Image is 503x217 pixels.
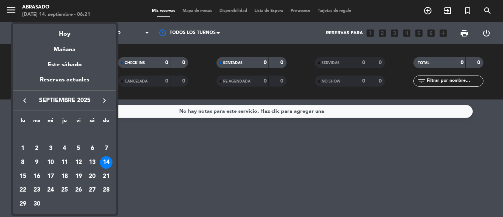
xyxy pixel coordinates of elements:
[72,142,86,156] td: 5 de septiembre de 2025
[31,96,98,105] span: septiembre 2025
[44,170,57,183] div: 17
[58,116,72,128] th: jueves
[99,116,113,128] th: domingo
[58,183,72,197] td: 25 de septiembre de 2025
[16,128,113,142] td: SEP.
[99,155,113,169] td: 14 de septiembre de 2025
[30,155,44,169] td: 9 de septiembre de 2025
[99,142,113,156] td: 7 de septiembre de 2025
[58,155,72,169] td: 11 de septiembre de 2025
[100,96,109,105] i: keyboard_arrow_right
[17,198,29,210] div: 29
[100,184,112,197] div: 28
[30,142,44,156] td: 2 de septiembre de 2025
[20,96,29,105] i: keyboard_arrow_left
[58,142,71,155] div: 4
[30,116,44,128] th: martes
[13,39,116,55] div: Mañana
[58,156,71,169] div: 11
[86,169,100,183] td: 20 de septiembre de 2025
[100,156,112,169] div: 14
[44,155,58,169] td: 10 de septiembre de 2025
[31,184,43,197] div: 23
[44,184,57,197] div: 24
[17,170,29,183] div: 15
[100,142,112,155] div: 7
[30,169,44,183] td: 16 de septiembre de 2025
[72,169,86,183] td: 19 de septiembre de 2025
[44,116,58,128] th: miércoles
[44,156,57,169] div: 10
[31,142,43,155] div: 2
[18,96,31,105] button: keyboard_arrow_left
[72,170,85,183] div: 19
[58,142,72,156] td: 4 de septiembre de 2025
[86,170,98,183] div: 20
[13,55,116,75] div: Este sábado
[98,96,111,105] button: keyboard_arrow_right
[44,183,58,197] td: 24 de septiembre de 2025
[86,183,100,197] td: 27 de septiembre de 2025
[72,184,85,197] div: 26
[17,184,29,197] div: 22
[58,170,71,183] div: 18
[72,183,86,197] td: 26 de septiembre de 2025
[86,142,100,156] td: 6 de septiembre de 2025
[30,197,44,211] td: 30 de septiembre de 2025
[16,197,30,211] td: 29 de septiembre de 2025
[31,198,43,210] div: 30
[86,155,100,169] td: 13 de septiembre de 2025
[44,142,57,155] div: 3
[44,142,58,156] td: 3 de septiembre de 2025
[99,169,113,183] td: 21 de septiembre de 2025
[17,156,29,169] div: 8
[16,142,30,156] td: 1 de septiembre de 2025
[58,169,72,183] td: 18 de septiembre de 2025
[17,142,29,155] div: 1
[30,183,44,197] td: 23 de septiembre de 2025
[86,116,100,128] th: sábado
[44,169,58,183] td: 17 de septiembre de 2025
[86,184,98,197] div: 27
[72,142,85,155] div: 5
[99,183,113,197] td: 28 de septiembre de 2025
[31,170,43,183] div: 16
[13,24,116,39] div: Hoy
[86,156,98,169] div: 13
[13,75,116,90] div: Reservas actuales
[31,156,43,169] div: 9
[58,184,71,197] div: 25
[16,116,30,128] th: lunes
[72,155,86,169] td: 12 de septiembre de 2025
[72,116,86,128] th: viernes
[16,169,30,183] td: 15 de septiembre de 2025
[86,142,98,155] div: 6
[100,170,112,183] div: 21
[72,156,85,169] div: 12
[16,183,30,197] td: 22 de septiembre de 2025
[16,155,30,169] td: 8 de septiembre de 2025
